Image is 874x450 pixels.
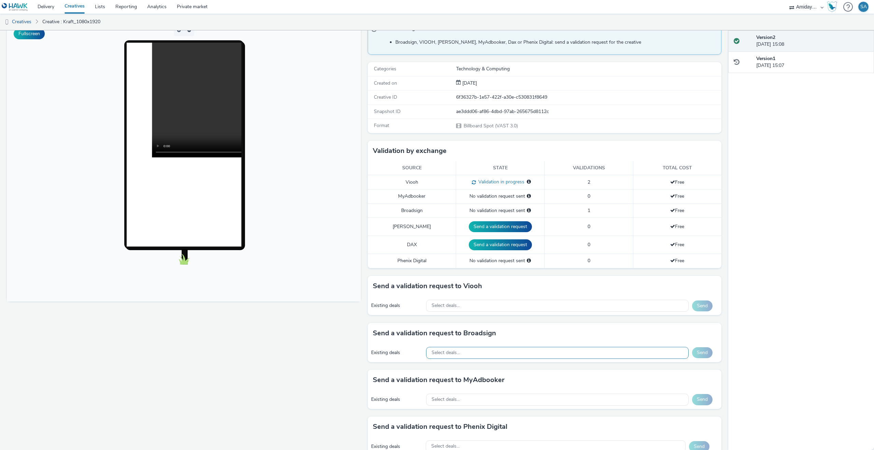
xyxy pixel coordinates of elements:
div: No validation request sent [460,193,541,200]
div: Existing deals [371,302,423,309]
div: [DATE] 15:08 [756,34,869,48]
div: Existing deals [371,349,423,356]
span: Billboard Spot (VAST 3.0) [463,123,518,129]
li: Broadsign, VIOOH, [PERSON_NAME], MyAdbooker, Dax or Phenix Digital: send a validation request for... [395,39,718,46]
span: Free [670,207,684,214]
div: 6f36327b-1e57-422f-a30e-c530831f8649 [456,94,721,101]
div: Creation 16 June 2025, 15:07 [461,80,477,87]
td: Broadsign [368,203,456,217]
span: 0 [588,193,590,199]
td: Phenix Digital [368,254,456,268]
th: State [456,161,545,175]
a: Creative : Kraft_1080x1920 [39,14,104,30]
button: Fullscreen [14,28,45,39]
span: 0 [588,223,590,230]
div: No validation request sent [460,257,541,264]
span: Categories [374,66,396,72]
span: Snapshot ID [374,108,400,115]
td: [PERSON_NAME] [368,218,456,236]
th: Validations [545,161,633,175]
span: Free [670,179,684,185]
span: Select deals... [432,303,460,309]
span: Free [670,257,684,264]
span: 2 [588,179,590,185]
h3: Send a validation request to Phenix Digital [373,422,507,432]
button: Send [692,300,713,311]
div: No validation request sent [460,207,541,214]
div: SA [860,2,867,12]
h3: Send a validation request to Viooh [373,281,482,291]
button: Send a validation request [469,221,532,232]
span: Select deals... [432,397,460,403]
span: Created on [374,80,397,86]
button: Send a validation request [469,239,532,250]
span: Select deals... [432,350,460,356]
button: Send [692,394,713,405]
span: Free [670,223,684,230]
a: Hawk Academy [827,1,840,12]
div: Please select a deal below and click on Send to send a validation request to Phenix Digital. [527,257,531,264]
strong: Version 2 [756,34,775,41]
div: Technology & Computing [456,66,721,72]
th: Source [368,161,456,175]
span: 0 [588,241,590,248]
span: Free [670,193,684,199]
span: Free [670,241,684,248]
div: Existing deals [371,396,423,403]
td: Viooh [368,175,456,189]
td: DAX [368,236,456,254]
span: [DATE] [461,80,477,86]
th: Total cost [633,161,721,175]
span: Select deals... [431,444,460,449]
span: 1 [588,207,590,214]
div: [DATE] 15:07 [756,55,869,69]
div: Existing deals [371,443,422,450]
h3: Send a validation request to Broadsign [373,328,496,338]
img: dooh [3,19,10,26]
button: Send [692,347,713,358]
div: ae3ddd06-af86-4dbd-97ab-265675d8112c [456,108,721,115]
h3: Validation by exchange [373,146,447,156]
td: MyAdbooker [368,189,456,203]
div: Please select a deal below and click on Send to send a validation request to Broadsign. [527,207,531,214]
div: Please select a deal below and click on Send to send a validation request to MyAdbooker. [527,193,531,200]
span: 0 [588,257,590,264]
h3: Send a validation request to MyAdbooker [373,375,505,385]
span: Creative ID [374,94,397,100]
img: Hawk Academy [827,1,837,12]
span: Format [374,122,389,129]
span: Validation in progress [476,179,524,185]
strong: Version 1 [756,55,775,62]
img: undefined Logo [2,3,28,11]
